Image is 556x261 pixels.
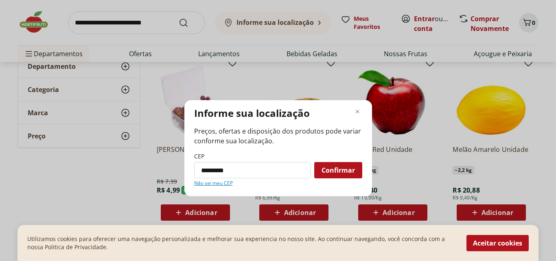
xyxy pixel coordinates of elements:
[466,235,529,251] button: Aceitar cookies
[27,235,457,251] p: Utilizamos cookies para oferecer uma navegação personalizada e melhorar sua experiencia no nosso ...
[194,126,362,146] span: Preços, ofertas e disposição dos produtos pode variar conforme sua localização.
[194,152,204,160] label: CEP
[352,107,362,116] button: Fechar modal de regionalização
[322,167,355,173] span: Confirmar
[194,180,233,186] a: Não sei meu CEP
[194,107,310,120] p: Informe sua localização
[184,100,372,196] div: Modal de regionalização
[314,162,362,178] button: Confirmar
